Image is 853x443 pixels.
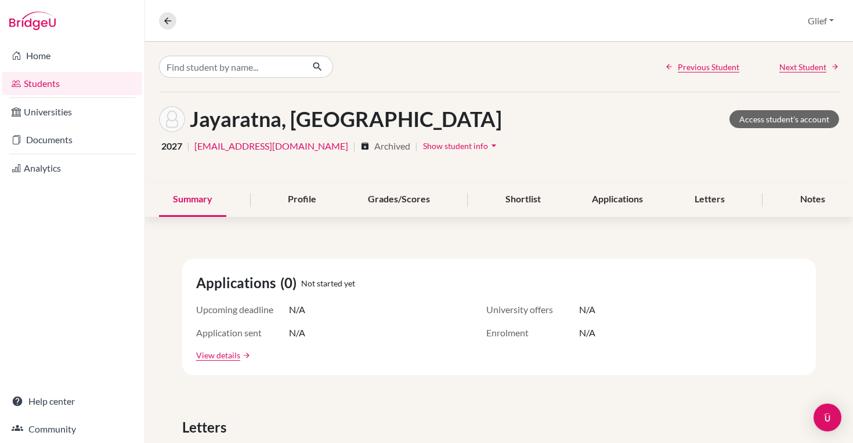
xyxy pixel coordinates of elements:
[814,404,841,431] div: Open Intercom Messenger
[415,139,418,153] span: |
[486,303,579,317] span: University offers
[190,107,502,132] h1: Jayaratna, [GEOGRAPHIC_DATA]
[289,326,305,340] span: N/A
[2,44,142,67] a: Home
[280,273,301,293] span: (0)
[729,110,839,128] a: Access student's account
[2,72,142,95] a: Students
[2,157,142,180] a: Analytics
[422,137,500,155] button: Show student infoarrow_drop_down
[486,326,579,340] span: Enrolment
[182,417,231,438] span: Letters
[2,128,142,151] a: Documents
[240,351,251,360] a: arrow_forward
[681,183,739,217] div: Letters
[159,106,185,132] img: Akein Jayaratna's avatar
[159,56,303,78] input: Find student by name...
[2,417,142,441] a: Community
[301,277,355,289] span: Not started yet
[665,61,739,73] a: Previous Student
[803,10,839,32] button: Glief
[488,140,500,151] i: arrow_drop_down
[578,183,657,217] div: Applications
[354,183,444,217] div: Grades/Scores
[678,61,739,73] span: Previous Student
[187,139,190,153] span: |
[374,139,410,153] span: Archived
[779,61,826,73] span: Next Student
[196,349,240,361] a: View details
[196,303,289,317] span: Upcoming deadline
[159,183,226,217] div: Summary
[353,139,356,153] span: |
[9,12,56,30] img: Bridge-U
[161,139,182,153] span: 2027
[274,183,330,217] div: Profile
[491,183,555,217] div: Shortlist
[360,141,370,151] i: archive
[2,390,142,413] a: Help center
[194,139,348,153] a: [EMAIL_ADDRESS][DOMAIN_NAME]
[423,141,488,151] span: Show student info
[779,61,839,73] a: Next Student
[786,183,839,217] div: Notes
[196,326,289,340] span: Application sent
[2,100,142,124] a: Universities
[579,303,595,317] span: N/A
[579,326,595,340] span: N/A
[196,273,280,293] span: Applications
[289,303,305,317] span: N/A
